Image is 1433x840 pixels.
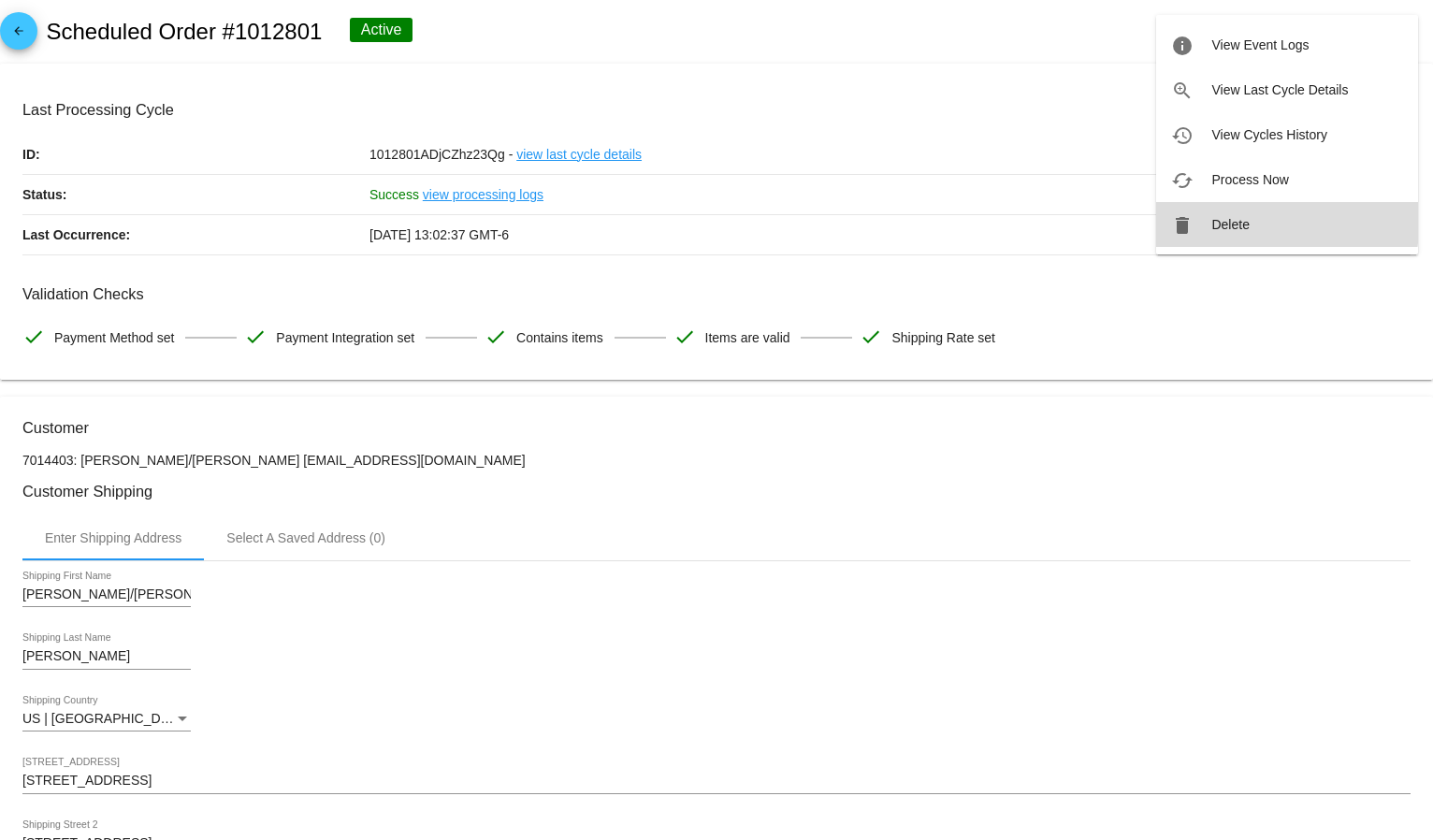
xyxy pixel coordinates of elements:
[1211,82,1348,97] span: View Last Cycle Details
[1211,37,1309,52] span: View Event Logs
[1171,169,1194,192] mat-icon: cached
[1211,172,1288,187] span: Process Now
[1171,35,1194,57] mat-icon: info
[1171,214,1194,237] mat-icon: delete
[1211,217,1249,232] span: Delete
[1211,127,1326,142] span: View Cycles History
[1171,124,1194,147] mat-icon: history
[1171,80,1194,102] mat-icon: zoom_in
